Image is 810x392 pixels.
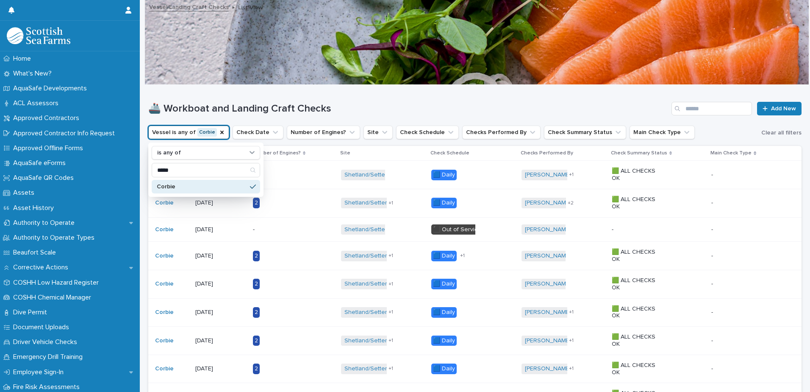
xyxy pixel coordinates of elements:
[431,279,457,289] div: 🟦 Daily
[155,199,174,207] a: Corbie
[525,337,630,344] a: [PERSON_NAME][GEOGRAPHIC_DATA]
[612,333,665,348] p: 🟩 ALL CHECKS OK
[431,251,457,261] div: 🟦 Daily
[431,170,457,180] div: 🟦 Daily
[711,279,715,288] p: -
[10,263,75,272] p: Corrective Actions
[710,148,752,158] p: Main Check Type
[10,114,86,122] p: Approved Contractors
[10,55,38,63] p: Home
[612,362,665,376] p: 🟩 ALL CHECKS OK
[388,366,393,371] span: + 1
[431,336,457,346] div: 🟦 Daily
[253,226,306,233] p: -
[431,224,483,235] div: ⬛️ Out of Service
[233,126,283,139] button: Check Date
[10,234,101,242] p: Authority to Operate Types
[521,148,573,158] p: Checks Performed By
[252,148,301,158] p: Number of Engines?
[148,242,802,270] tr: Corbie [DATE]2Shetland/Setterness North +1🟦 Daily+1[PERSON_NAME] 🟩 ALL CHECKS OK--
[148,161,802,189] tr: Corbie [DATE]2Shetland/Setterness North 🟦 Daily[PERSON_NAME] +1🟩 ALL CHECKS OK--
[711,170,715,179] p: -
[195,280,246,288] p: [DATE]
[525,309,630,316] a: [PERSON_NAME][GEOGRAPHIC_DATA]
[771,106,796,112] span: Add New
[612,226,665,233] p: -
[569,366,574,371] span: + 1
[431,198,457,208] div: 🟦 Daily
[195,226,246,233] p: [DATE]
[344,365,417,372] a: Shetland/Setterness North
[431,307,457,318] div: 🟦 Daily
[757,102,802,115] a: Add New
[148,126,229,139] button: Vessel
[569,338,574,343] span: + 1
[10,249,63,257] p: Beaufort Scale
[363,126,393,139] button: Site
[388,253,393,258] span: + 1
[253,198,260,208] div: 2
[10,204,61,212] p: Asset History
[460,253,465,258] span: + 1
[155,252,174,260] a: Corbie
[253,279,260,289] div: 2
[10,294,98,302] p: COSHH Chemical Manager
[10,368,70,376] p: Employee Sign-In
[344,280,417,288] a: Shetland/Setterness North
[10,144,90,152] p: Approved Offline Forms
[10,338,84,346] p: Driver Vehicle Checks
[195,365,246,372] p: [DATE]
[344,309,417,316] a: Shetland/Setterness North
[525,226,571,233] a: [PERSON_NAME]
[10,219,81,227] p: Authority to Operate
[431,364,457,374] div: 🟦 Daily
[388,282,393,287] span: + 1
[430,148,469,158] p: Check Schedule
[758,126,802,139] button: Clear all filters
[10,99,65,107] p: ACL Assessors
[238,2,263,11] p: List View
[344,252,417,260] a: Shetland/Setterness North
[148,270,802,298] tr: Corbie [DATE]2Shetland/Setterness North +1🟦 Daily[PERSON_NAME] 🟩 ALL CHECKS OK--
[195,309,246,316] p: [DATE]
[569,310,574,315] span: + 1
[344,226,417,233] a: Shetland/Setterness North
[525,171,571,179] a: [PERSON_NAME]
[10,70,58,78] p: What's New?
[287,126,360,139] button: Number of Engines?
[155,337,174,344] a: Corbie
[711,336,715,344] p: -
[612,305,665,320] p: 🟩 ALL CHECKS OK
[569,172,574,177] span: + 1
[152,163,260,177] input: Search
[525,280,571,288] a: [PERSON_NAME]
[155,309,174,316] a: Corbie
[10,383,86,391] p: Fire Risk Assessments
[195,337,246,344] p: [DATE]
[630,126,695,139] button: Main Check Type
[10,308,54,316] p: Dive Permit
[10,174,80,182] p: AquaSafe QR Codes
[671,102,752,115] input: Search
[344,171,417,179] a: Shetland/Setterness North
[195,199,246,207] p: [DATE]
[711,251,715,260] p: -
[148,355,802,383] tr: Corbie [DATE]2Shetland/Setterness North +1🟦 Daily[PERSON_NAME][GEOGRAPHIC_DATA] +1🟩 ALL CHECKS OK--
[388,310,393,315] span: + 1
[612,168,665,182] p: 🟩 ALL CHECKS OK
[10,189,41,197] p: Assets
[148,327,802,355] tr: Corbie [DATE]2Shetland/Setterness North +1🟦 Daily[PERSON_NAME][GEOGRAPHIC_DATA] +1🟩 ALL CHECKS OK--
[344,199,417,207] a: Shetland/Setterness North
[157,184,247,190] p: Corbie
[711,307,715,316] p: -
[612,277,665,291] p: 🟩 ALL CHECKS OK
[253,307,260,318] div: 2
[344,337,417,344] a: Shetland/Setterness North
[10,84,94,92] p: AquaSafe Developments
[612,196,665,210] p: 🟩 ALL CHECKS OK
[149,2,229,11] a: Vessel/Landing Craft Checks
[525,199,571,207] a: [PERSON_NAME]
[340,148,350,158] p: Site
